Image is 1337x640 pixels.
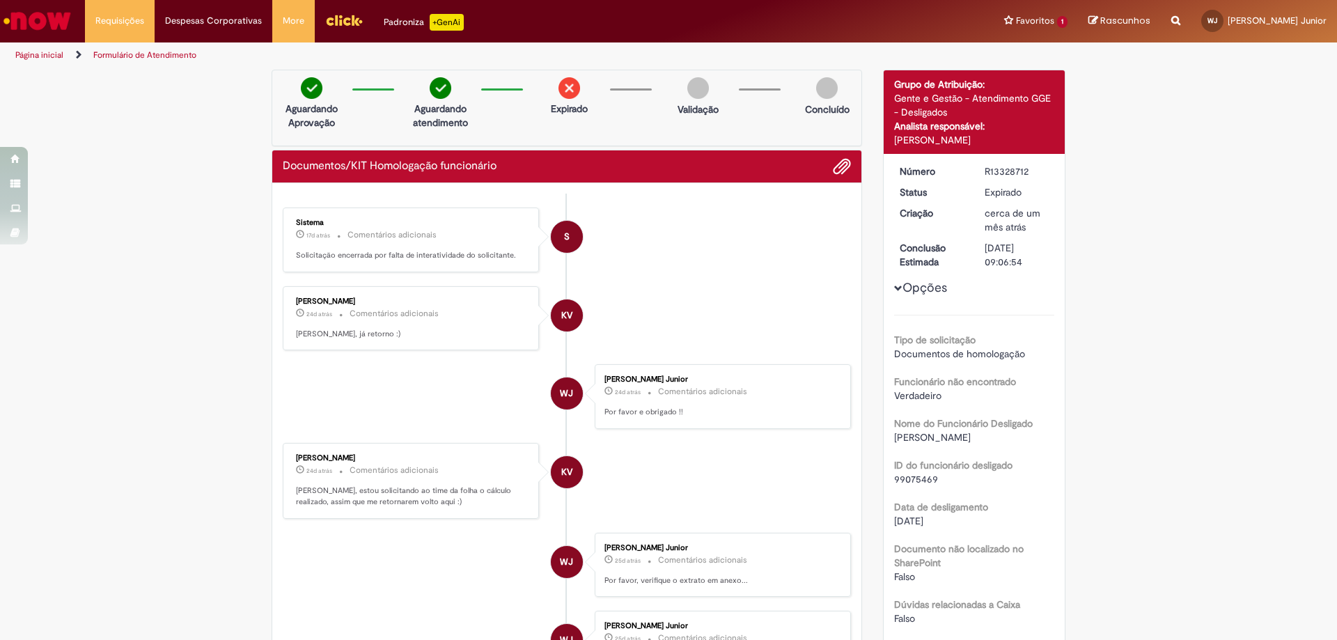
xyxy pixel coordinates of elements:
[430,77,451,99] img: check-circle-green.png
[894,598,1020,611] b: Dúvidas relacionadas a Caixa
[1228,15,1327,26] span: [PERSON_NAME] Junior
[1100,14,1150,27] span: Rascunhos
[894,543,1024,569] b: Documento não localizado no SharePoint
[985,185,1049,199] div: Expirado
[296,250,528,261] p: Solicitação encerrada por falta de interatividade do solicitante.
[306,467,332,475] time: 05/08/2025 09:28:46
[278,102,345,130] p: Aguardando Aprovação
[560,545,573,579] span: WJ
[894,77,1055,91] div: Grupo de Atribuição:
[985,207,1040,233] time: 28/07/2025 12:07:05
[306,310,332,318] span: 24d atrás
[833,157,851,175] button: Adicionar anexos
[551,102,588,116] p: Expirado
[894,133,1055,147] div: [PERSON_NAME]
[894,431,971,444] span: [PERSON_NAME]
[889,164,975,178] dt: Número
[658,554,747,566] small: Comentários adicionais
[306,231,330,240] span: 17d atrás
[551,377,583,409] div: Walter Assis Coelho Junior
[430,14,464,31] p: +GenAi
[296,219,528,227] div: Sistema
[15,49,63,61] a: Página inicial
[894,375,1016,388] b: Funcionário não encontrado
[384,14,464,31] div: Padroniza
[615,388,641,396] time: 05/08/2025 09:35:39
[1088,15,1150,28] a: Rascunhos
[604,375,836,384] div: [PERSON_NAME] Junior
[615,556,641,565] time: 04/08/2025 12:31:15
[561,299,572,332] span: KV
[894,473,938,485] span: 99075469
[889,185,975,199] dt: Status
[561,455,572,489] span: KV
[894,417,1033,430] b: Nome do Funcionário Desligado
[283,14,304,28] span: More
[894,348,1025,360] span: Documentos de homologação
[615,388,641,396] span: 24d atrás
[894,501,988,513] b: Data de desligamento
[296,454,528,462] div: [PERSON_NAME]
[296,297,528,306] div: [PERSON_NAME]
[551,221,583,253] div: System
[816,77,838,99] img: img-circle-grey.png
[1,7,73,35] img: ServiceNow
[306,467,332,475] span: 24d atrás
[564,220,570,253] span: S
[301,77,322,99] img: check-circle-green.png
[350,465,439,476] small: Comentários adicionais
[93,49,196,61] a: Formulário de Atendimento
[1207,16,1217,25] span: WJ
[1016,14,1054,28] span: Favoritos
[95,14,144,28] span: Requisições
[894,119,1055,133] div: Analista responsável:
[296,329,528,340] p: [PERSON_NAME], já retorno :)
[985,207,1040,233] span: cerca de um mês atrás
[687,77,709,99] img: img-circle-grey.png
[894,91,1055,119] div: Gente e Gestão - Atendimento GGE - Desligados
[350,308,439,320] small: Comentários adicionais
[894,389,941,402] span: Verdadeiro
[894,459,1012,471] b: ID do funcionário desligado
[296,485,528,507] p: [PERSON_NAME], estou solicitando ao time da folha o cálculo realizado, assim que me retornarem vo...
[560,377,573,410] span: WJ
[551,299,583,331] div: Karine Vieira
[894,570,915,583] span: Falso
[894,515,923,527] span: [DATE]
[604,575,836,586] p: Por favor, verifique o extrato em anexo...
[805,102,850,116] p: Concluído
[306,231,330,240] time: 12/08/2025 17:02:52
[894,612,915,625] span: Falso
[889,206,975,220] dt: Criação
[604,407,836,418] p: Por favor e obrigado !!
[306,310,332,318] time: 05/08/2025 10:02:51
[604,622,836,630] div: [PERSON_NAME] Junior
[325,10,363,31] img: click_logo_yellow_360x200.png
[558,77,580,99] img: remove.png
[604,544,836,552] div: [PERSON_NAME] Junior
[347,229,437,241] small: Comentários adicionais
[658,386,747,398] small: Comentários adicionais
[985,241,1049,269] div: [DATE] 09:06:54
[1057,16,1068,28] span: 1
[985,206,1049,234] div: 28/07/2025 12:07:05
[894,334,976,346] b: Tipo de solicitação
[678,102,719,116] p: Validação
[551,546,583,578] div: Walter Assis Coelho Junior
[985,164,1049,178] div: R13328712
[615,556,641,565] span: 25d atrás
[165,14,262,28] span: Despesas Corporativas
[407,102,474,130] p: Aguardando atendimento
[10,42,881,68] ul: Trilhas de página
[283,160,497,173] h2: Documentos/KIT Homologação funcionário Histórico de tíquete
[889,241,975,269] dt: Conclusão Estimada
[551,456,583,488] div: Karine Vieira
